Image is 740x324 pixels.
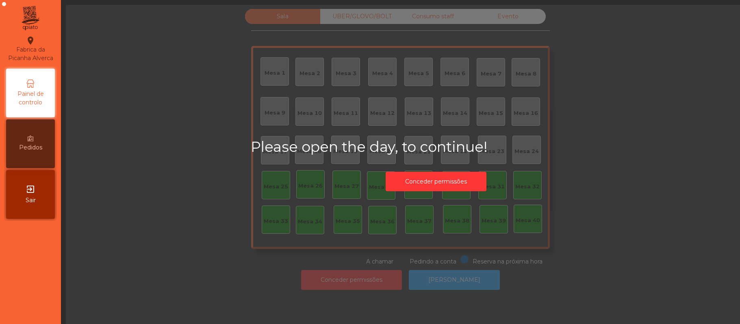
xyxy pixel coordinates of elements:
[8,90,53,107] span: Painel de controlo
[26,184,35,194] i: exit_to_app
[7,36,54,63] div: Fabrica da Picanha Alverca
[20,4,40,32] img: qpiato
[26,36,35,45] i: location_on
[19,143,42,152] span: Pedidos
[386,172,486,192] button: Conceder permissões
[26,196,36,205] span: Sair
[251,138,621,156] h2: Please open the day, to continue!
